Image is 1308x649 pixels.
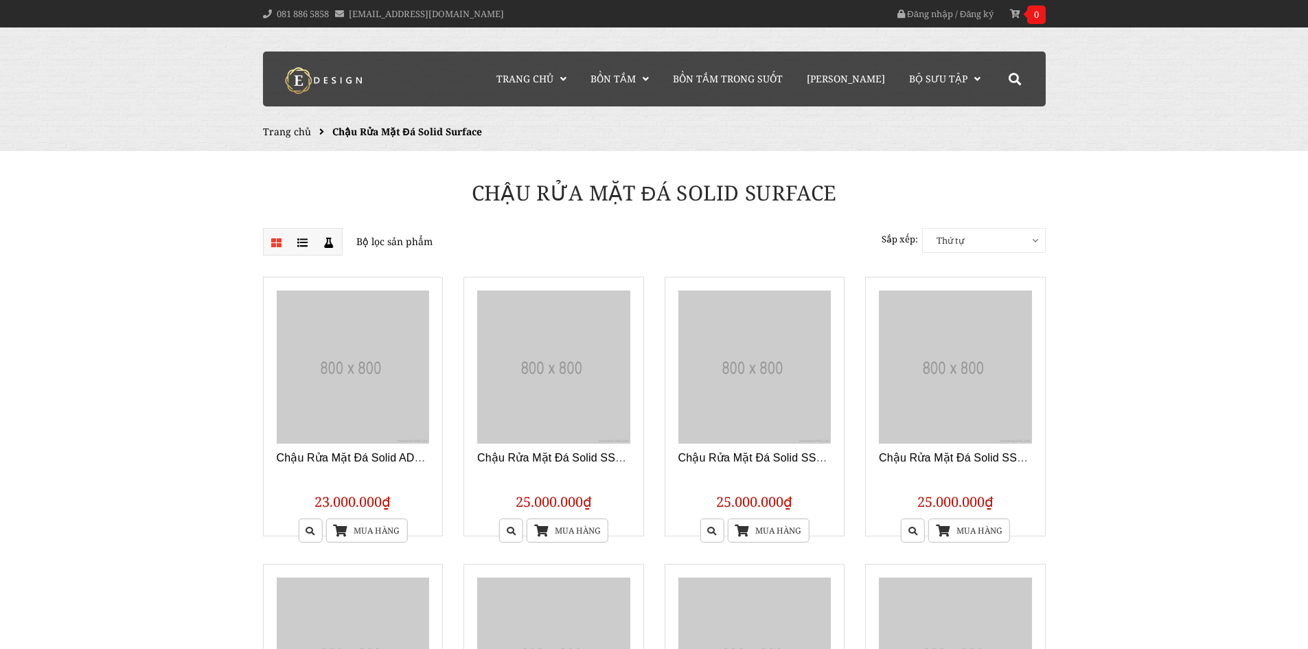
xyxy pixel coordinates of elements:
span: 25.000.000₫ [716,492,792,511]
a: [EMAIL_ADDRESS][DOMAIN_NAME] [349,8,504,20]
a: Chậu Rửa Mặt Đá Solid SS4002 [477,452,640,464]
span: [PERSON_NAME] [807,72,885,85]
span: Bồn Tắm [590,72,636,85]
span: 25.000.000₫ [917,492,994,511]
a: Chậu Rửa Mặt Đá Solid SS4000 [879,452,1042,464]
a: Bồn Tắm Trong Suốt [663,52,793,106]
a: Bộ Sưu Tập [899,52,991,106]
a: Mua hàng [727,519,809,543]
a: Chậu Rửa Mặt Đá Solid SS4001 [678,452,841,464]
span: Chậu Rửa Mặt Đá Solid Surface [332,125,482,138]
a: Mua hàng [325,519,407,543]
span: 0 [1027,5,1046,24]
span: / [955,8,958,20]
span: Bộ Sưu Tập [909,72,967,85]
a: Mua hàng [928,519,1010,543]
a: 081 886 5858 [277,8,329,20]
p: Bộ lọc sản phẩm [263,228,644,255]
span: Trang chủ [496,72,553,85]
a: [PERSON_NAME] [796,52,895,106]
h1: Chậu Rửa Mặt Đá Solid Surface [253,179,1056,207]
a: Mua hàng [527,519,608,543]
a: Chậu Rửa Mặt Đá Solid AD5055 [277,452,439,464]
label: Sắp xếp: [882,228,918,251]
a: Trang chủ [486,52,577,106]
span: 23.000.000₫ [314,492,391,511]
a: Trang chủ [263,125,311,138]
a: Bồn Tắm [580,52,659,106]
span: 25.000.000₫ [516,492,592,511]
img: logo Kreiner Germany - Edesign Interior [273,67,376,94]
span: Bồn Tắm Trong Suốt [673,72,783,85]
span: Thứ tự [923,229,1045,252]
